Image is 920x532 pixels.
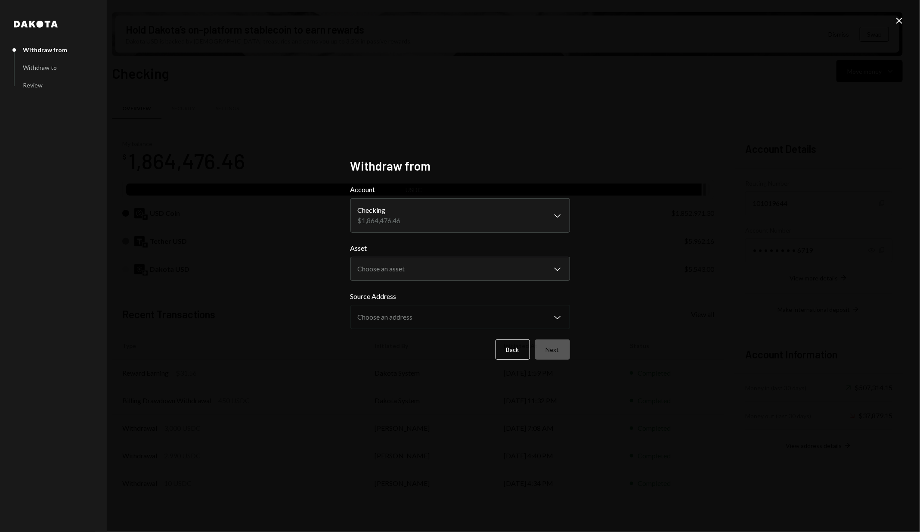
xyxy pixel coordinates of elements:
[350,291,570,302] label: Source Address
[350,305,570,329] button: Source Address
[350,184,570,195] label: Account
[496,339,530,360] button: Back
[23,81,43,89] div: Review
[23,64,57,71] div: Withdraw to
[350,243,570,253] label: Asset
[23,46,67,53] div: Withdraw from
[350,158,570,174] h2: Withdraw from
[350,198,570,233] button: Account
[350,257,570,281] button: Asset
